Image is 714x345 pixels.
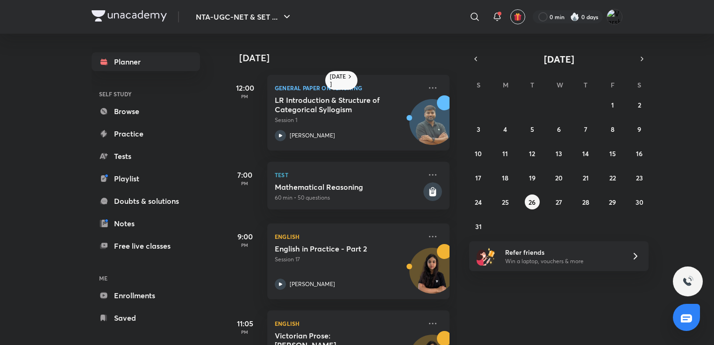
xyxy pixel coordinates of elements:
h5: 12:00 [226,82,264,93]
h5: Mathematical Reasoning [275,182,421,192]
h4: [DATE] [239,52,459,64]
abbr: August 25, 2025 [502,198,509,207]
p: Session 1 [275,116,421,124]
a: Doubts & solutions [92,192,200,210]
a: Practice [92,124,200,143]
abbr: August 2, 2025 [638,101,641,109]
p: [PERSON_NAME] [290,131,335,140]
abbr: Thursday [584,80,587,89]
button: August 24, 2025 [471,194,486,209]
abbr: August 16, 2025 [636,149,643,158]
button: August 3, 2025 [471,122,486,137]
abbr: Tuesday [530,80,534,89]
abbr: August 15, 2025 [609,149,616,158]
h5: LR Introduction & Structure of Categorical Syllogism [275,95,391,114]
abbr: August 1, 2025 [611,101,614,109]
button: August 12, 2025 [525,146,540,161]
h5: English in Practice - Part 2 [275,244,391,253]
abbr: Sunday [477,80,480,89]
button: August 23, 2025 [632,170,647,185]
img: Company Logo [92,10,167,22]
abbr: August 31, 2025 [475,222,482,231]
button: August 26, 2025 [525,194,540,209]
a: Browse [92,102,200,121]
span: [DATE] [544,53,574,65]
p: [PERSON_NAME] [290,280,335,288]
button: August 15, 2025 [605,146,620,161]
abbr: August 20, 2025 [555,173,563,182]
abbr: August 29, 2025 [609,198,616,207]
abbr: August 27, 2025 [556,198,562,207]
h6: ME [92,270,200,286]
abbr: August 5, 2025 [530,125,534,134]
abbr: August 8, 2025 [611,125,614,134]
button: August 29, 2025 [605,194,620,209]
img: Varsha V [607,9,622,25]
button: August 21, 2025 [578,170,593,185]
p: Test [275,169,421,180]
button: NTA-UGC-NET & SET ... [190,7,298,26]
abbr: August 24, 2025 [475,198,482,207]
p: PM [226,242,264,248]
p: Session 17 [275,255,421,264]
button: August 8, 2025 [605,122,620,137]
img: Avatar [410,253,455,298]
button: August 14, 2025 [578,146,593,161]
abbr: August 26, 2025 [528,198,535,207]
abbr: Wednesday [557,80,563,89]
button: August 10, 2025 [471,146,486,161]
a: Free live classes [92,237,200,255]
abbr: August 11, 2025 [502,149,508,158]
button: August 9, 2025 [632,122,647,137]
p: General Paper on Teaching [275,82,421,93]
abbr: August 7, 2025 [584,125,587,134]
button: avatar [510,9,525,24]
p: PM [226,180,264,186]
a: Enrollments [92,286,200,305]
button: August 19, 2025 [525,170,540,185]
button: August 31, 2025 [471,219,486,234]
abbr: August 3, 2025 [477,125,480,134]
abbr: August 19, 2025 [529,173,535,182]
p: English [275,318,421,329]
abbr: August 30, 2025 [635,198,643,207]
button: August 6, 2025 [551,122,566,137]
p: 60 min • 50 questions [275,194,421,202]
h6: [DATE] [330,73,346,88]
button: [DATE] [482,52,635,65]
button: August 20, 2025 [551,170,566,185]
img: ttu [682,276,693,287]
img: streak [570,12,579,22]
h6: SELF STUDY [92,86,200,102]
h5: 9:00 [226,231,264,242]
p: Win a laptop, vouchers & more [505,257,620,266]
abbr: August 18, 2025 [502,173,508,182]
abbr: Monday [503,80,508,89]
a: Notes [92,214,200,233]
button: August 28, 2025 [578,194,593,209]
button: August 5, 2025 [525,122,540,137]
p: English [275,231,421,242]
abbr: August 21, 2025 [583,173,589,182]
button: August 4, 2025 [498,122,513,137]
button: August 13, 2025 [551,146,566,161]
p: PM [226,93,264,99]
abbr: August 14, 2025 [582,149,589,158]
button: August 18, 2025 [498,170,513,185]
img: Avatar [410,104,455,149]
abbr: August 13, 2025 [556,149,562,158]
abbr: August 10, 2025 [475,149,482,158]
abbr: August 28, 2025 [582,198,589,207]
p: PM [226,329,264,335]
img: referral [477,247,495,266]
button: August 16, 2025 [632,146,647,161]
a: Tests [92,147,200,165]
h5: 7:00 [226,169,264,180]
abbr: August 23, 2025 [636,173,643,182]
button: August 11, 2025 [498,146,513,161]
abbr: Friday [611,80,614,89]
abbr: August 12, 2025 [529,149,535,158]
abbr: August 22, 2025 [609,173,616,182]
a: Planner [92,52,200,71]
button: August 1, 2025 [605,97,620,112]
